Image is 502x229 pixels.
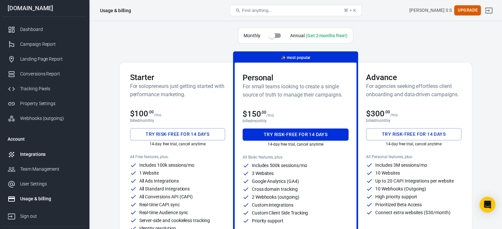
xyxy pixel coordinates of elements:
[409,7,452,14] div: Account id: zqfarmLz
[252,163,307,168] p: Includes 500k sessions/mo
[2,162,87,177] a: Team Management
[2,131,87,147] li: Account
[100,7,131,14] div: Usage & billing
[20,166,82,173] div: Team Management
[261,110,266,115] sup: .00
[20,26,82,33] div: Dashboard
[252,171,274,176] p: 3 Websites
[243,155,349,159] p: All Basic features, plus:
[366,155,461,159] p: All Personal features, plus:
[130,109,154,118] span: $100
[375,210,450,215] p: Connect extra websites ($30/month)
[366,128,461,140] button: Try risk-free for 14 days
[366,118,461,123] p: billed monthly
[2,5,87,11] div: [DOMAIN_NAME]
[375,202,422,207] p: Prioritized Beta Access
[385,110,390,114] sup: .00
[20,41,82,48] div: Campaign Report
[243,119,349,123] p: billed monthly
[130,155,225,159] p: All Free features, plus:
[375,179,453,183] p: Up to 20 CAPI Integrations per website
[2,177,87,191] a: User Settings
[375,163,427,167] p: Includes 3M sessions/mo
[20,195,82,202] div: Usage & billing
[2,147,87,162] a: Integrations
[481,3,497,18] a: Sign out
[130,142,225,146] p: 14-day free trial, cancel anytime
[2,67,87,81] a: Conversions Report
[2,96,87,111] a: Property Settings
[242,8,272,13] span: Find anything...
[243,109,267,119] span: $150
[2,37,87,52] a: Campaign Report
[20,213,82,220] div: Sign out
[139,202,180,207] p: Real-time CAPI sync
[148,110,154,114] sup: .00
[366,109,390,118] span: $300
[252,211,308,215] p: Custom Client Side Tracking
[2,206,87,224] a: Sign out
[252,203,293,207] p: Custom integrations
[252,187,298,191] p: Cross domain tracking
[2,52,87,67] a: Landing Page Report
[281,54,310,61] p: most popular
[375,194,417,199] p: High priority support
[2,22,87,37] a: Dashboard
[154,113,161,117] p: /mo
[344,8,356,13] div: ⌘ + K
[366,142,461,146] p: 14-day free trial, cancel anytime
[139,186,190,191] p: All Standard Integrations
[252,218,284,223] p: Priority support
[130,118,225,123] p: billed monthly
[20,181,82,187] div: User Settings
[375,186,426,191] p: 10 Webhooks (Outgoing)
[266,113,274,118] p: /mo
[20,85,82,92] div: Tracking Pixels
[243,73,349,82] h3: Personal
[20,71,82,77] div: Conversions Report
[230,5,362,16] button: Find anything...⌘ + K
[390,113,398,117] p: /mo
[366,82,461,99] h6: For agencies seeking effortless client onboarding and data-driven campaigns.
[130,82,225,99] h6: For solopreneurs just getting started with performance marketing.
[20,56,82,63] div: Landing Page Report
[306,33,348,38] div: (Get 2 months free!)
[139,218,210,223] p: Server-side and cookieless tracking
[252,179,299,184] p: Google Analytics (GA4)
[20,100,82,107] div: Property Settings
[20,151,82,158] div: Integrations
[139,194,193,199] p: All Conversions API (CAPI)
[366,73,461,82] h3: Advance
[130,128,225,140] button: Try risk-free for 14 days
[243,129,349,141] button: Try risk-free for 14 days
[2,191,87,206] a: Usage & billing
[2,111,87,126] a: Webhooks (outgoing)
[252,195,299,199] p: 2 Webhooks (outgoing)
[139,210,188,215] p: Real-time Audience sync
[20,115,82,122] div: Webhooks (outgoing)
[243,82,349,99] h6: For small teams looking to create a single source of truth to manage their campaigns.
[454,5,481,15] button: Upgrade
[244,32,260,39] p: Monthly
[290,32,348,39] div: Annual
[139,163,195,167] p: Includes 100k sessions/mo
[2,81,87,96] a: Tracking Pixels
[281,55,286,60] span: magic
[130,73,225,82] h3: Starter
[375,171,400,175] p: 10 Websites
[139,179,179,183] p: All Ads Integrations
[480,197,495,213] div: Open Intercom Messenger
[243,142,349,147] p: 14-day free trial, cancel anytime
[139,171,159,175] p: 1 Website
